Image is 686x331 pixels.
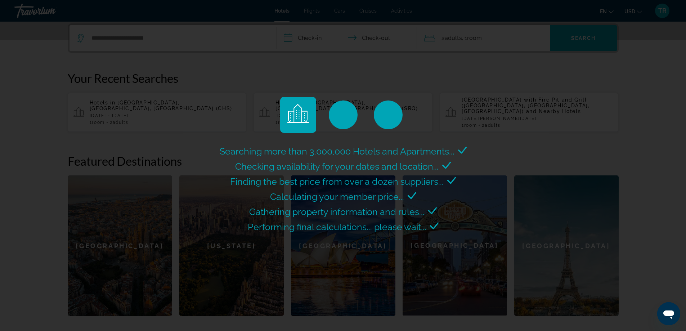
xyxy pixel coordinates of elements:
span: Searching more than 3,000,000 Hotels and Apartments... [220,146,454,157]
iframe: Button to launch messaging window [657,302,680,325]
span: Gathering property information and rules... [249,206,425,217]
span: Calculating your member price... [270,191,404,202]
span: Finding the best price from over a dozen suppliers... [230,176,444,187]
span: Checking availability for your dates and location... [235,161,439,172]
span: Performing final calculations... please wait... [248,222,426,232]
